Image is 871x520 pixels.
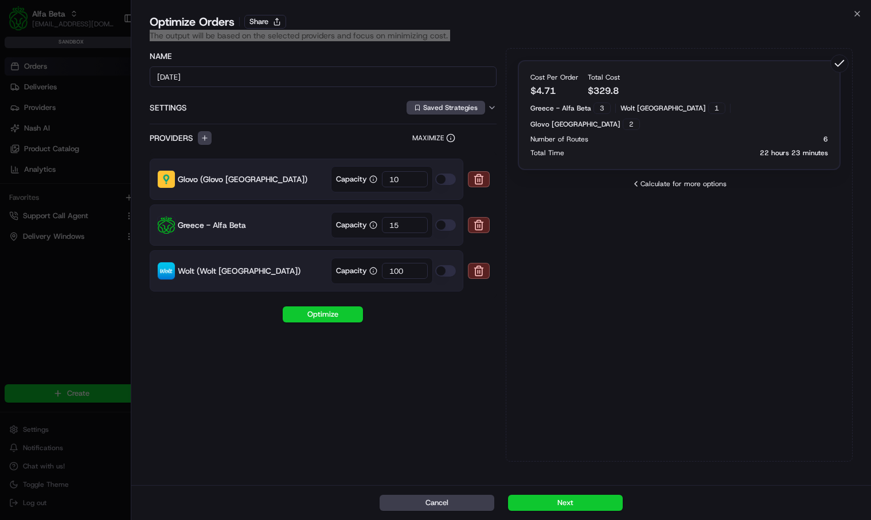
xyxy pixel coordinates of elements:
[150,102,404,113] label: Settings
[195,113,209,127] button: Start new chat
[178,174,307,185] span: Glovo (Glovo [GEOGRAPHIC_DATA])
[36,178,93,187] span: [PERSON_NAME]
[508,495,623,511] button: Next
[150,132,193,144] label: Providers
[823,135,828,144] p: 6
[158,262,175,279] img: Wolt Greece
[530,103,611,114] div: Greece - Alfa Beta
[11,46,209,64] p: Welcome 👋
[108,256,184,267] span: API Documentation
[11,167,30,185] img: Ankit Kumar
[158,216,175,234] img: Greece - Alfa Beta
[530,73,579,82] p: Cost Per Order
[382,217,428,233] input: Enter Capacity
[623,119,640,130] div: 2
[178,265,300,277] span: Wolt (Wolt [GEOGRAPHIC_DATA])
[518,179,841,188] div: Calculate for more options
[150,50,172,62] label: Name
[369,175,377,183] button: Capacity
[158,171,175,188] img: Glovo Greece
[283,306,363,322] button: Optimize
[24,109,45,130] img: 9188753566659_6852d8bf1fb38e338040_72.png
[114,284,139,293] span: Pylon
[588,73,620,82] p: Total Cost
[620,103,725,114] div: Wolt [GEOGRAPHIC_DATA]
[530,148,564,157] p: Total Time
[588,84,620,98] p: $ 329.8
[369,221,377,229] button: Capacity
[11,109,32,130] img: 1736555255976-a54dd68f-1ca7-489b-9aae-adbdc363a1c4
[23,256,88,267] span: Knowledge Base
[52,121,158,130] div: We're available if you need us!
[157,170,307,188] button: Glovo GreeceGlovo (Glovo [GEOGRAPHIC_DATA])
[412,133,455,143] label: Maximize
[407,101,485,115] button: Saved Strategies
[244,15,286,29] button: Share
[150,30,853,41] div: The output will be based on the selected providers and focus on minimizing cost.
[52,109,188,121] div: Start new chat
[97,257,106,266] div: 💻
[593,103,611,114] div: 3
[157,216,246,234] button: Greece - Alfa BetaGreece - Alfa Beta
[178,147,209,160] button: See all
[382,263,428,279] input: Enter Capacity
[150,14,235,30] div: Optimize Orders
[30,74,189,86] input: Clear
[382,171,428,187] input: Enter Capacity
[157,262,300,280] button: Wolt GreeceWolt (Wolt [GEOGRAPHIC_DATA])
[95,178,99,187] span: •
[81,283,139,293] a: Powered byPylon
[708,103,725,114] div: 1
[92,251,189,272] a: 💻API Documentation
[38,208,61,218] span: [DATE]
[11,257,21,266] div: 📗
[7,251,92,272] a: 📗Knowledge Base
[530,119,640,130] div: Glovo [GEOGRAPHIC_DATA]
[101,178,125,187] span: [DATE]
[336,174,377,184] label: Capacity
[369,267,377,275] button: Capacity
[150,66,497,87] input: Label (optional)
[530,135,588,144] p: Number of Routes
[336,220,377,230] label: Capacity
[150,92,497,124] button: SettingsSaved Strategies
[178,219,246,231] span: Greece - Alfa Beta
[11,11,34,34] img: Nash
[11,149,77,158] div: Past conversations
[760,148,828,157] p: 22 hours 23 minutes
[380,495,494,511] button: Cancel
[336,266,377,276] label: Capacity
[530,84,579,98] p: $ 4.71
